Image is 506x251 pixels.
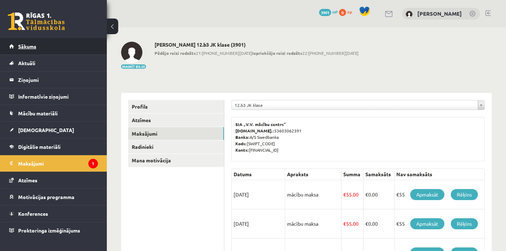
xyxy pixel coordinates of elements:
a: Apmaksāt [410,189,444,200]
td: 55.00 [341,209,363,239]
th: Samaksāts [363,169,394,180]
th: Nav samaksāts [395,169,485,180]
legend: Informatīvie ziņojumi [18,88,98,105]
span: Atzīmes [18,177,37,183]
span: 12.b3 JK klase [235,100,475,110]
h2: [PERSON_NAME] 12.b3 JK klase (3901) [155,42,359,48]
span: mP [332,9,338,15]
span: € [343,191,346,198]
a: 0 xp [339,9,355,15]
b: Konts: [235,147,249,153]
img: Artis Sūniņš [406,11,413,18]
legend: Ziņojumi [18,72,98,88]
span: € [365,191,368,198]
a: Apmaksāt [410,218,444,229]
img: Artis Sūniņš [121,42,142,63]
a: Rēķins [451,189,478,200]
a: [DEMOGRAPHIC_DATA] [9,122,98,138]
td: [DATE] [232,209,285,239]
a: Mana motivācija [128,154,224,167]
td: mācību maksa [285,180,341,209]
th: Summa [341,169,363,180]
a: Maksājumi [128,127,224,140]
span: xp [347,9,352,15]
span: 21:[PHONE_NUMBER][DATE] 22:[PHONE_NUMBER][DATE] [155,50,359,56]
a: Sākums [9,38,98,54]
a: Radinieki [128,140,224,153]
b: Pēdējo reizi redzēts [155,50,196,56]
b: SIA „V.V. mācību centrs” [235,121,286,127]
a: Ziņojumi [9,72,98,88]
span: Proktoringa izmēģinājums [18,227,80,234]
td: mācību maksa [285,209,341,239]
a: 3901 mP [319,9,338,15]
a: Maksājumi1 [9,155,98,172]
th: Datums [232,169,285,180]
a: Rīgas 1. Tālmācības vidusskola [8,12,65,30]
span: € [343,220,346,227]
b: Kods: [235,141,247,146]
a: Atzīmes [9,172,98,188]
a: [PERSON_NAME] [417,10,462,17]
span: Motivācijas programma [18,194,74,200]
span: Aktuāli [18,60,35,66]
a: Digitālie materiāli [9,138,98,155]
a: Aktuāli [9,55,98,71]
td: [DATE] [232,180,285,209]
a: Profils [128,100,224,113]
a: Atzīmes [128,114,224,127]
td: 0.00 [363,209,394,239]
a: 12.b3 JK klase [232,100,484,110]
td: €55 [395,209,485,239]
p: 53603062391 A/S Swedbanka [SWIFT_CODE] [FINANCIAL_ID] [235,121,481,153]
td: 0.00 [363,180,394,209]
a: Proktoringa izmēģinājums [9,222,98,239]
th: Apraksts [285,169,341,180]
i: 1 [88,159,98,168]
button: Mainīt bildi [121,64,146,69]
b: Banka: [235,134,250,140]
legend: Maksājumi [18,155,98,172]
span: € [365,220,368,227]
span: [DEMOGRAPHIC_DATA] [18,127,74,133]
td: €55 [395,180,485,209]
td: 55.00 [341,180,363,209]
span: Mācību materiāli [18,110,58,116]
a: Informatīvie ziņojumi [9,88,98,105]
a: Mācību materiāli [9,105,98,121]
span: 0 [339,9,346,16]
b: [DOMAIN_NAME].: [235,128,274,134]
b: Iepriekšējo reizi redzēts [252,50,302,56]
a: Motivācijas programma [9,189,98,205]
a: Rēķins [451,218,478,229]
span: Konferences [18,210,48,217]
span: 3901 [319,9,331,16]
a: Konferences [9,205,98,222]
span: Digitālie materiāli [18,143,61,150]
span: Sākums [18,43,36,49]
